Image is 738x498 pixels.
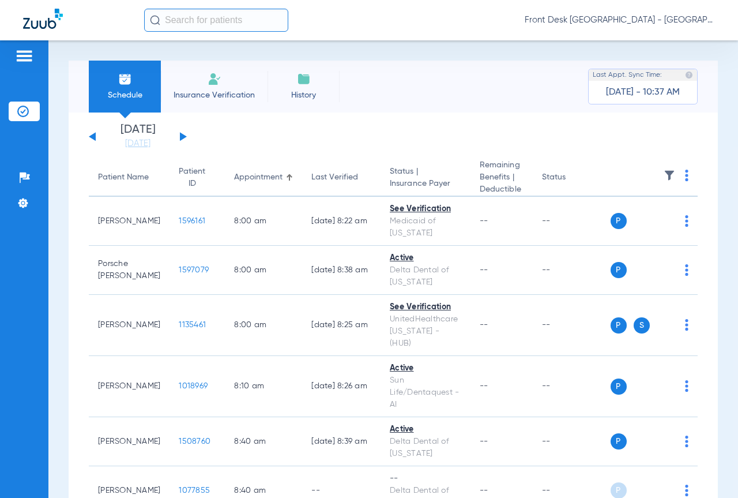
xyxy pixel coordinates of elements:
[302,356,381,417] td: [DATE] 8:26 AM
[302,246,381,295] td: [DATE] 8:38 AM
[98,171,149,184] div: Patient Name
[390,252,461,264] div: Active
[179,321,206,329] span: 1135461
[685,264,688,276] img: group-dot-blue.svg
[276,89,331,101] span: History
[611,433,627,450] span: P
[390,203,461,215] div: See Verification
[390,178,461,190] span: Insurance Payer
[302,197,381,246] td: [DATE] 8:22 AM
[179,166,216,190] div: Patient ID
[470,159,533,197] th: Remaining Benefits |
[89,356,170,417] td: [PERSON_NAME]
[390,375,461,411] div: Sun Life/Dentaquest - AI
[225,356,302,417] td: 8:10 AM
[234,171,283,184] div: Appointment
[533,197,611,246] td: --
[381,159,470,197] th: Status |
[634,317,650,334] span: S
[533,356,611,417] td: --
[680,443,738,498] iframe: Chat Widget
[297,72,311,86] img: History
[685,170,688,181] img: group-dot-blue.svg
[611,262,627,278] span: P
[15,49,33,63] img: hamburger-icon
[118,72,132,86] img: Schedule
[685,436,688,447] img: group-dot-blue.svg
[525,14,715,26] span: Front Desk [GEOGRAPHIC_DATA] - [GEOGRAPHIC_DATA] | My Community Dental Centers
[234,171,293,184] div: Appointment
[144,9,288,32] input: Search for patients
[480,321,488,329] span: --
[533,159,611,197] th: Status
[533,417,611,466] td: --
[390,424,461,436] div: Active
[179,166,205,190] div: Patient ID
[89,197,170,246] td: [PERSON_NAME]
[179,382,208,390] span: 1018969
[103,124,172,149] li: [DATE]
[685,71,693,79] img: last sync help info
[89,246,170,295] td: Porsche [PERSON_NAME]
[480,217,488,225] span: --
[225,197,302,246] td: 8:00 AM
[390,301,461,313] div: See Verification
[606,87,680,98] span: [DATE] - 10:37 AM
[97,89,152,101] span: Schedule
[225,295,302,356] td: 8:00 AM
[685,319,688,331] img: group-dot-blue.svg
[533,246,611,295] td: --
[311,171,358,184] div: Last Verified
[390,436,461,460] div: Delta Dental of [US_STATE]
[480,382,488,390] span: --
[480,437,488,445] span: --
[390,313,461,350] div: UnitedHealthcare [US_STATE] - (HUB)
[179,486,210,495] span: 1077855
[89,417,170,466] td: [PERSON_NAME]
[103,138,172,149] a: [DATE]
[533,295,611,356] td: --
[89,295,170,356] td: [PERSON_NAME]
[170,89,259,101] span: Insurance Verification
[98,171,160,184] div: Patient Name
[179,217,205,225] span: 1596161
[208,72,221,86] img: Manual Insurance Verification
[480,266,488,274] span: --
[390,362,461,375] div: Active
[179,266,209,274] span: 1597079
[225,246,302,295] td: 8:00 AM
[311,171,371,184] div: Last Verified
[390,473,461,485] div: --
[685,215,688,227] img: group-dot-blue.svg
[593,69,662,81] span: Last Appt. Sync Time:
[225,417,302,466] td: 8:40 AM
[611,213,627,229] span: P
[179,437,210,445] span: 1508760
[480,486,488,495] span: --
[611,379,627,395] span: P
[685,380,688,392] img: group-dot-blue.svg
[390,215,461,239] div: Medicaid of [US_STATE]
[480,184,524,196] span: Deductible
[302,417,381,466] td: [DATE] 8:39 AM
[302,295,381,356] td: [DATE] 8:25 AM
[611,317,627,334] span: P
[23,9,63,29] img: Zuub Logo
[390,264,461,289] div: Delta Dental of [US_STATE]
[150,15,160,25] img: Search Icon
[664,170,675,181] img: filter.svg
